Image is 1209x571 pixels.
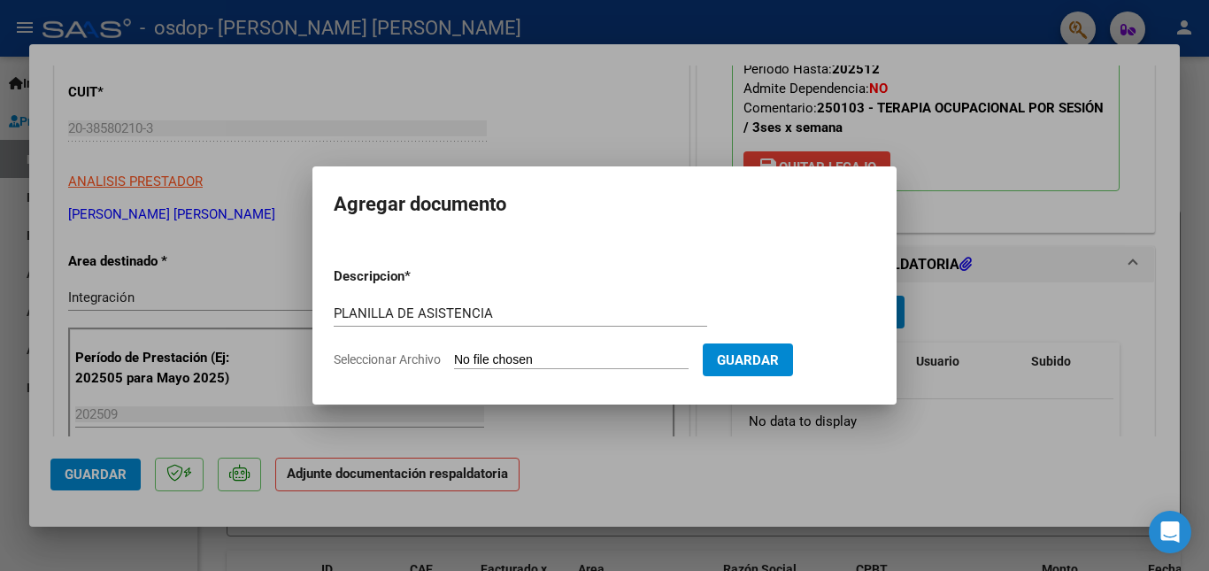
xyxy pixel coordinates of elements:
[1149,511,1191,553] div: Open Intercom Messenger
[334,188,875,221] h2: Agregar documento
[717,352,779,368] span: Guardar
[334,266,497,287] p: Descripcion
[334,352,441,367] span: Seleccionar Archivo
[703,343,793,376] button: Guardar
